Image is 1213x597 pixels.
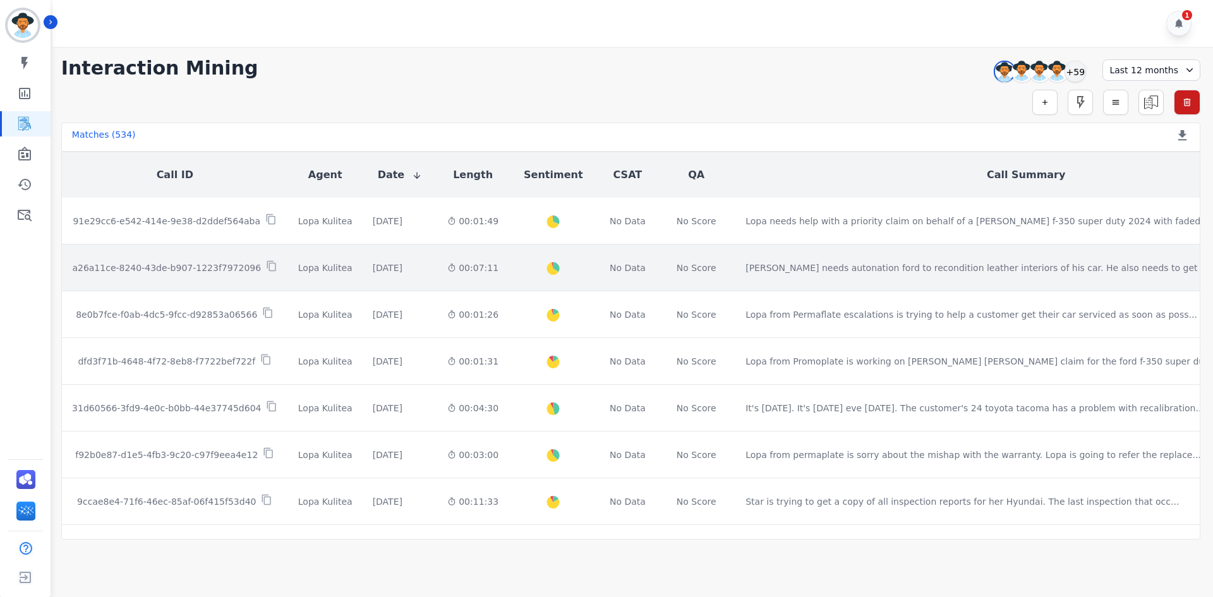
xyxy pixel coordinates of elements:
div: 00:11:33 [447,495,498,508]
div: [DATE] [373,402,402,414]
div: [DATE] [373,355,402,368]
div: [DATE] [373,262,402,274]
button: CSAT [613,167,643,183]
div: +59 [1065,61,1086,82]
div: No Data [608,449,648,461]
div: No Score [677,262,716,274]
div: Lopa Kulitea [298,402,353,414]
div: 00:07:11 [447,262,498,274]
div: No Score [677,215,716,227]
div: Matches ( 534 ) [72,128,136,146]
button: QA [688,167,704,183]
img: Bordered avatar [8,10,38,40]
p: f92b0e87-d1e5-4fb3-9c20-c97f9eea4e12 [75,449,258,461]
div: No Score [677,495,716,508]
button: Sentiment [524,167,582,183]
div: No Data [608,355,648,368]
div: 00:04:30 [447,402,498,414]
div: No Score [677,355,716,368]
div: Lopa Kulitea [298,449,353,461]
div: It's [DATE]. It's [DATE] eve [DATE]. The customer's 24 toyota tacoma has a problem with recalibra... [745,402,1204,414]
button: Call ID [157,167,193,183]
div: No Score [677,308,716,321]
div: Star is trying to get a copy of all inspection reports for her Hyundai. The last inspection that ... [745,495,1179,508]
div: No Data [608,495,648,508]
div: No Data [608,402,648,414]
div: Lopa from Permaflate escalations is trying to help a customer get their car serviced as soon as p... [745,308,1197,321]
div: [DATE] [373,215,402,227]
div: No Score [677,449,716,461]
button: Date [378,167,423,183]
div: 00:03:00 [447,449,498,461]
p: a26a11ce-8240-43de-b907-1223f7972096 [72,262,261,274]
h1: Interaction Mining [61,57,258,80]
button: Call Summary [987,167,1065,183]
div: [DATE] [373,308,402,321]
div: No Data [608,215,648,227]
button: Agent [308,167,342,183]
div: No Data [608,308,648,321]
p: 31d60566-3fd9-4e0c-b0bb-44e37745d604 [72,402,261,414]
div: Last 12 months [1102,59,1200,81]
button: Length [453,167,493,183]
div: Lopa from permaplate is sorry about the mishap with the warranty. Lopa is going to refer the repl... [745,449,1201,461]
div: Lopa Kulitea [298,215,353,227]
p: 9ccae8e4-71f6-46ec-85af-06f415f53d40 [77,495,256,508]
div: 00:01:26 [447,308,498,321]
div: 00:01:49 [447,215,498,227]
div: Lopa Kulitea [298,355,353,368]
div: Lopa Kulitea [298,495,353,508]
p: dfd3f71b-4648-4f72-8eb8-f7722bef722f [78,355,255,368]
div: 1 [1182,10,1192,20]
p: 91e29cc6-e542-414e-9e38-d2ddef564aba [73,215,260,227]
div: No Score [677,402,716,414]
p: 8e0b7fce-f0ab-4dc5-9fcc-d92853a06566 [76,308,257,321]
div: Lopa Kulitea [298,262,353,274]
div: [DATE] [373,495,402,508]
div: No Data [608,262,648,274]
div: 00:01:31 [447,355,498,368]
div: Lopa Kulitea [298,308,353,321]
div: [DATE] [373,449,402,461]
